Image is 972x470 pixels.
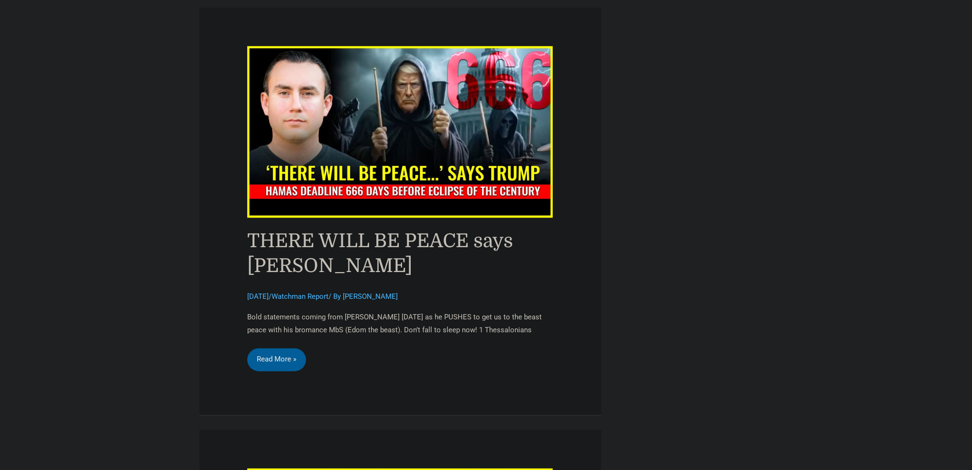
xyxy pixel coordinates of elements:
[247,311,553,338] p: Bold statements coming from [PERSON_NAME] [DATE] as he PUSHES to get us to the beast peace with h...
[247,348,306,371] a: Read More »
[247,127,553,136] a: Read: THERE WILL BE PEACE says Trump
[343,292,398,301] a: [PERSON_NAME]
[247,292,553,302] div: / / By
[247,292,269,301] span: [DATE]
[247,230,513,277] a: THERE WILL BE PEACE says [PERSON_NAME]
[272,292,328,301] a: Watchman Report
